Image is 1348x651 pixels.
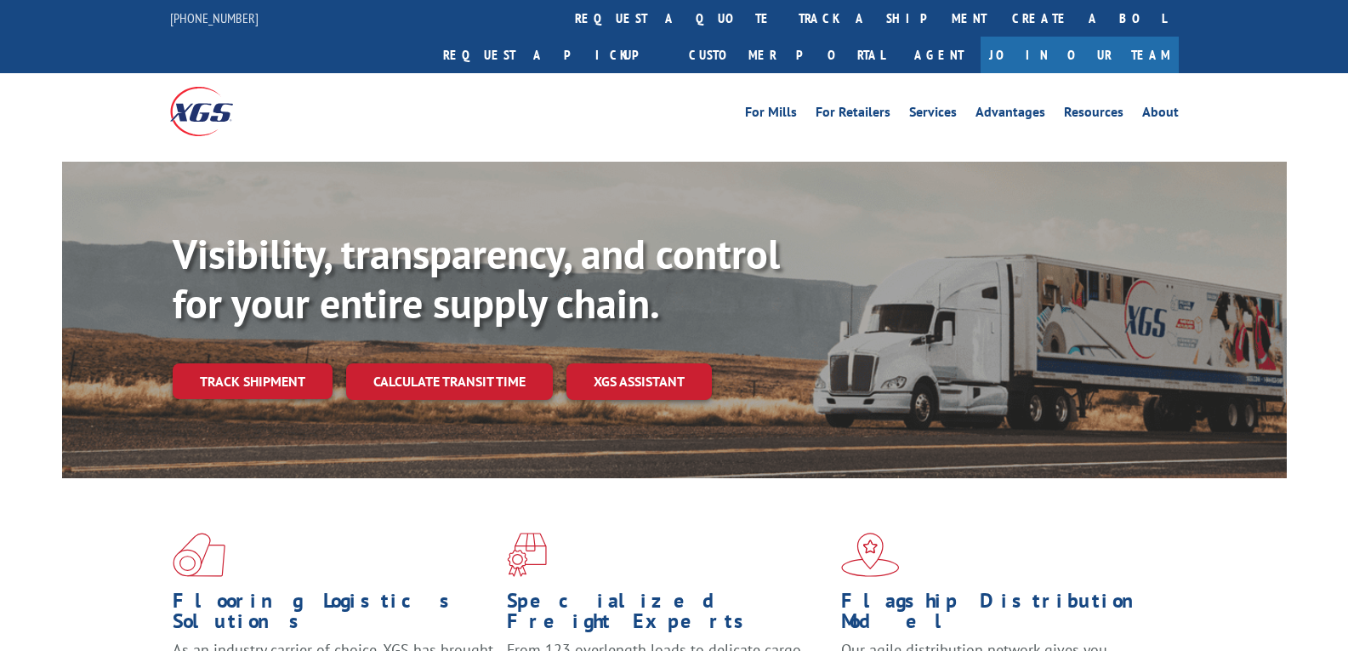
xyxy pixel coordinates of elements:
[173,227,780,329] b: Visibility, transparency, and control for your entire supply chain.
[1142,106,1179,124] a: About
[173,591,494,640] h1: Flooring Logistics Solutions
[430,37,676,73] a: Request a pickup
[841,533,900,577] img: xgs-icon-flagship-distribution-model-red
[1064,106,1123,124] a: Resources
[507,533,547,577] img: xgs-icon-focused-on-flooring-red
[981,37,1179,73] a: Join Our Team
[745,106,797,124] a: For Mills
[507,591,828,640] h1: Specialized Freight Experts
[566,363,712,400] a: XGS ASSISTANT
[346,363,553,400] a: Calculate transit time
[173,533,225,577] img: xgs-icon-total-supply-chain-intelligence-red
[676,37,897,73] a: Customer Portal
[909,106,957,124] a: Services
[897,37,981,73] a: Agent
[975,106,1045,124] a: Advantages
[173,363,333,399] a: Track shipment
[170,9,259,26] a: [PHONE_NUMBER]
[841,591,1163,640] h1: Flagship Distribution Model
[816,106,890,124] a: For Retailers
